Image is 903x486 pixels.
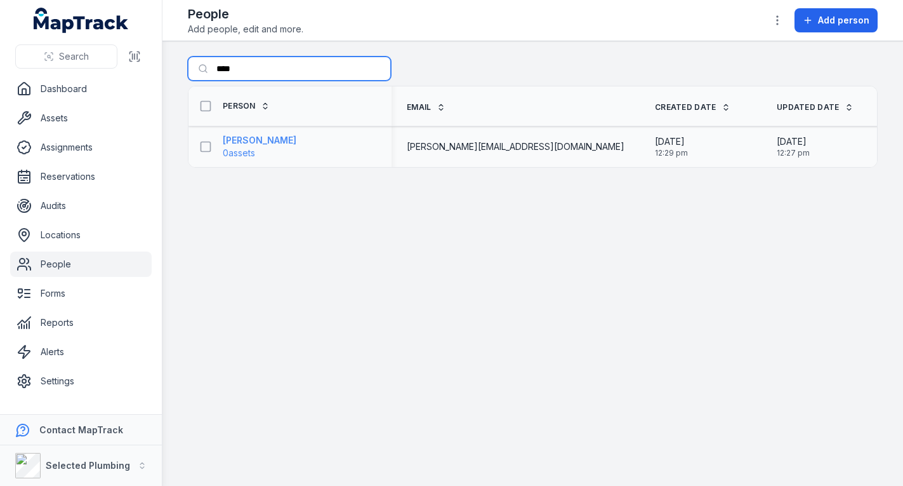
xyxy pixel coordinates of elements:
a: Updated Date [777,102,854,112]
a: Settings [10,368,152,394]
a: [PERSON_NAME]0assets [223,134,296,159]
span: [DATE] [655,135,688,148]
strong: Contact MapTrack [39,424,123,435]
span: Add person [818,14,869,27]
strong: [PERSON_NAME] [223,134,296,147]
a: People [10,252,152,277]
span: 12:27 pm [777,148,810,158]
a: Created Date [655,102,730,112]
span: Search [59,50,89,63]
a: Alerts [10,339,152,365]
button: Add person [794,8,878,32]
span: Add people, edit and more. [188,23,303,36]
strong: Selected Plumbing [46,460,130,471]
a: Audits [10,193,152,219]
a: Reservations [10,164,152,189]
a: Assets [10,105,152,131]
a: Dashboard [10,76,152,102]
a: Locations [10,222,152,248]
span: [DATE] [777,135,810,148]
span: Person [223,101,256,111]
span: Created Date [655,102,716,112]
a: Email [407,102,445,112]
time: 8/4/2025, 12:27:12 PM [777,135,810,158]
time: 1/14/2025, 12:29:42 PM [655,135,688,158]
span: 0 assets [223,147,255,159]
a: MapTrack [34,8,129,33]
span: Updated Date [777,102,840,112]
span: Email [407,102,432,112]
a: Assignments [10,135,152,160]
button: Search [15,44,117,69]
span: 12:29 pm [655,148,688,158]
a: Forms [10,281,152,306]
a: Person [223,101,270,111]
h2: People [188,5,303,23]
a: Reports [10,310,152,335]
span: [PERSON_NAME][EMAIL_ADDRESS][DOMAIN_NAME] [407,140,624,153]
